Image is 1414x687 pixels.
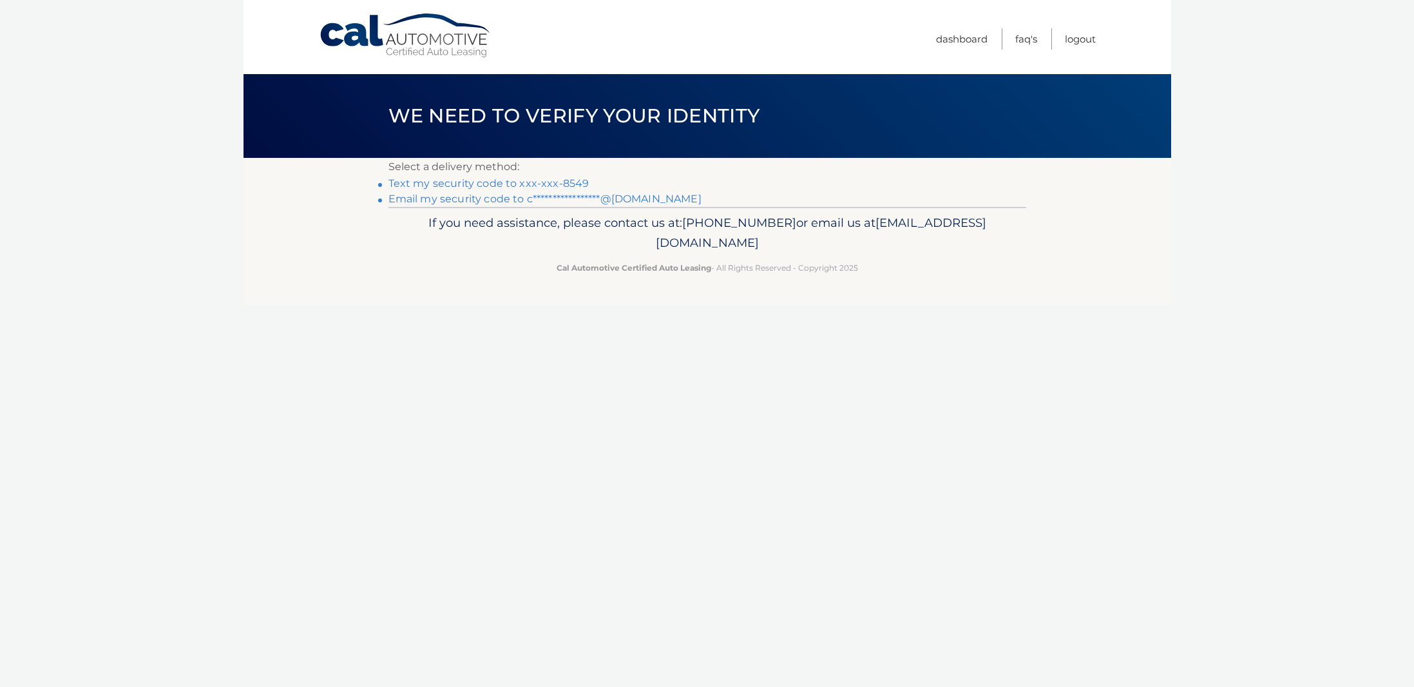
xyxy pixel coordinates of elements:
a: Dashboard [936,28,988,50]
p: Select a delivery method: [388,158,1026,176]
p: - All Rights Reserved - Copyright 2025 [397,261,1018,275]
a: Cal Automotive [319,13,493,59]
a: Logout [1065,28,1096,50]
span: We need to verify your identity [388,104,760,128]
a: FAQ's [1015,28,1037,50]
a: Text my security code to xxx-xxx-8549 [388,177,589,189]
p: If you need assistance, please contact us at: or email us at [397,213,1018,254]
span: [PHONE_NUMBER] [682,215,796,230]
strong: Cal Automotive Certified Auto Leasing [557,263,711,273]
